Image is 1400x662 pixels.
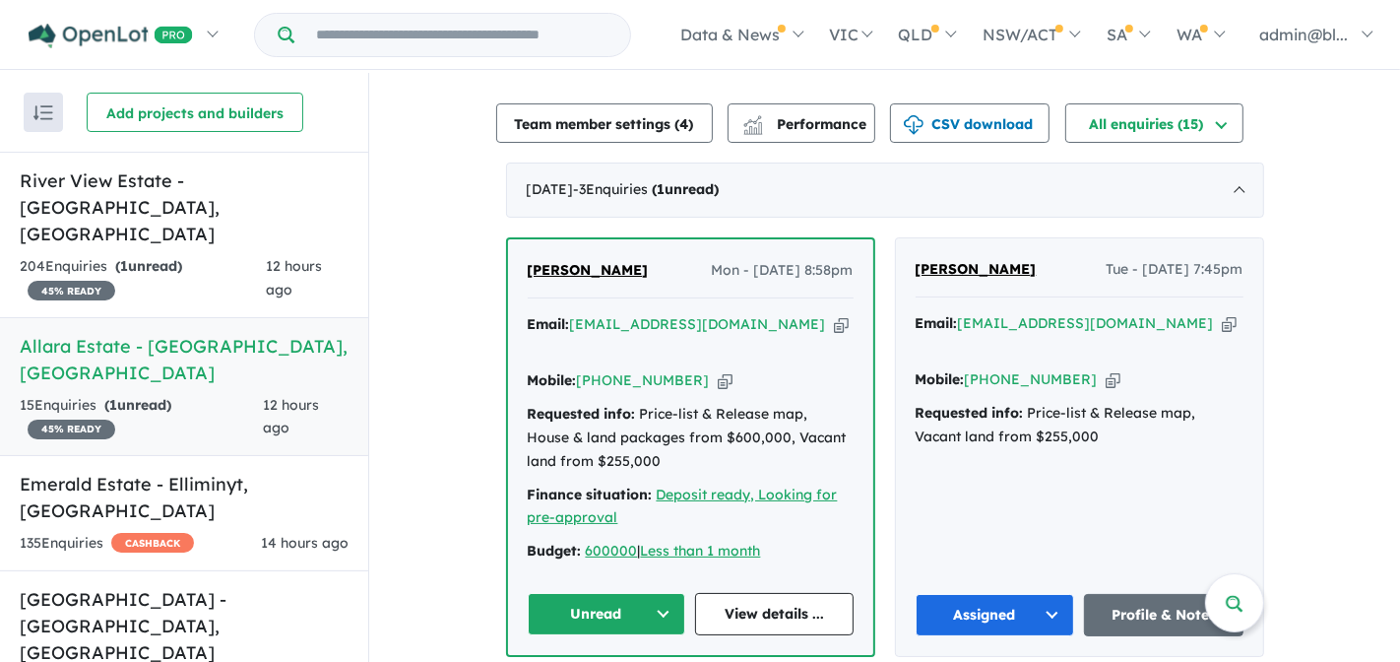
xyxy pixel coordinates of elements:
a: [EMAIL_ADDRESS][DOMAIN_NAME] [570,315,826,333]
div: Price-list & Release map, Vacant land from $255,000 [916,402,1243,449]
strong: ( unread) [115,257,182,275]
span: 1 [658,180,666,198]
span: [PERSON_NAME] [528,261,649,279]
img: download icon [904,115,923,135]
a: [PHONE_NUMBER] [577,371,710,389]
button: Copy [834,314,849,335]
div: Price-list & Release map, House & land packages from $600,000, Vacant land from $255,000 [528,403,854,473]
strong: Email: [916,314,958,332]
a: Less than 1 month [641,542,761,560]
button: Copy [718,370,732,391]
h5: Emerald Estate - Elliminyt , [GEOGRAPHIC_DATA] [20,471,349,524]
button: Add projects and builders [87,93,303,132]
strong: Email: [528,315,570,333]
div: 15 Enquir ies [20,394,263,441]
a: View details ... [695,593,854,635]
strong: ( unread) [653,180,720,198]
div: 204 Enquir ies [20,255,266,302]
img: bar-chart.svg [743,122,763,135]
div: | [528,540,854,563]
span: [PERSON_NAME] [916,260,1037,278]
a: 600000 [586,542,638,560]
button: All enquiries (15) [1065,103,1243,143]
span: admin@bl... [1259,25,1348,44]
span: CASHBACK [111,533,194,553]
button: Copy [1222,313,1237,334]
a: [PHONE_NUMBER] [965,370,1098,388]
a: Profile & Notes [1084,594,1243,636]
strong: Finance situation: [528,486,653,503]
input: Try estate name, suburb, builder or developer [298,14,626,56]
img: line-chart.svg [743,115,761,126]
strong: Requested info: [528,405,636,423]
h5: Allara Estate - [GEOGRAPHIC_DATA] , [GEOGRAPHIC_DATA] [20,333,349,386]
span: 45 % READY [28,281,115,300]
span: Mon - [DATE] 8:58pm [712,259,854,283]
a: [EMAIL_ADDRESS][DOMAIN_NAME] [958,314,1214,332]
h5: River View Estate - [GEOGRAPHIC_DATA] , [GEOGRAPHIC_DATA] [20,167,349,247]
button: Assigned [916,594,1075,636]
strong: Mobile: [916,370,965,388]
span: Tue - [DATE] 7:45pm [1107,258,1243,282]
button: CSV download [890,103,1050,143]
span: 45 % READY [28,420,115,439]
div: [DATE] [506,163,1264,218]
a: [PERSON_NAME] [916,258,1037,282]
strong: Requested info: [916,404,1024,422]
img: sort.svg [33,105,53,120]
span: 12 hours ago [263,396,319,437]
span: 1 [109,396,117,414]
span: 14 hours ago [261,534,349,552]
strong: Mobile: [528,371,577,389]
span: Performance [746,115,867,133]
a: Deposit ready, Looking for pre-approval [528,486,838,527]
span: 4 [680,115,689,133]
span: - 3 Enquir ies [574,180,720,198]
strong: Budget: [528,542,582,560]
button: Team member settings (4) [496,103,713,143]
span: 12 hours ago [266,257,322,298]
strong: ( unread) [104,396,171,414]
img: Openlot PRO Logo White [29,24,193,48]
div: 135 Enquir ies [20,532,194,556]
span: 1 [120,257,128,275]
button: Performance [728,103,875,143]
button: Copy [1106,369,1120,390]
button: Unread [528,593,686,635]
a: [PERSON_NAME] [528,259,649,283]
